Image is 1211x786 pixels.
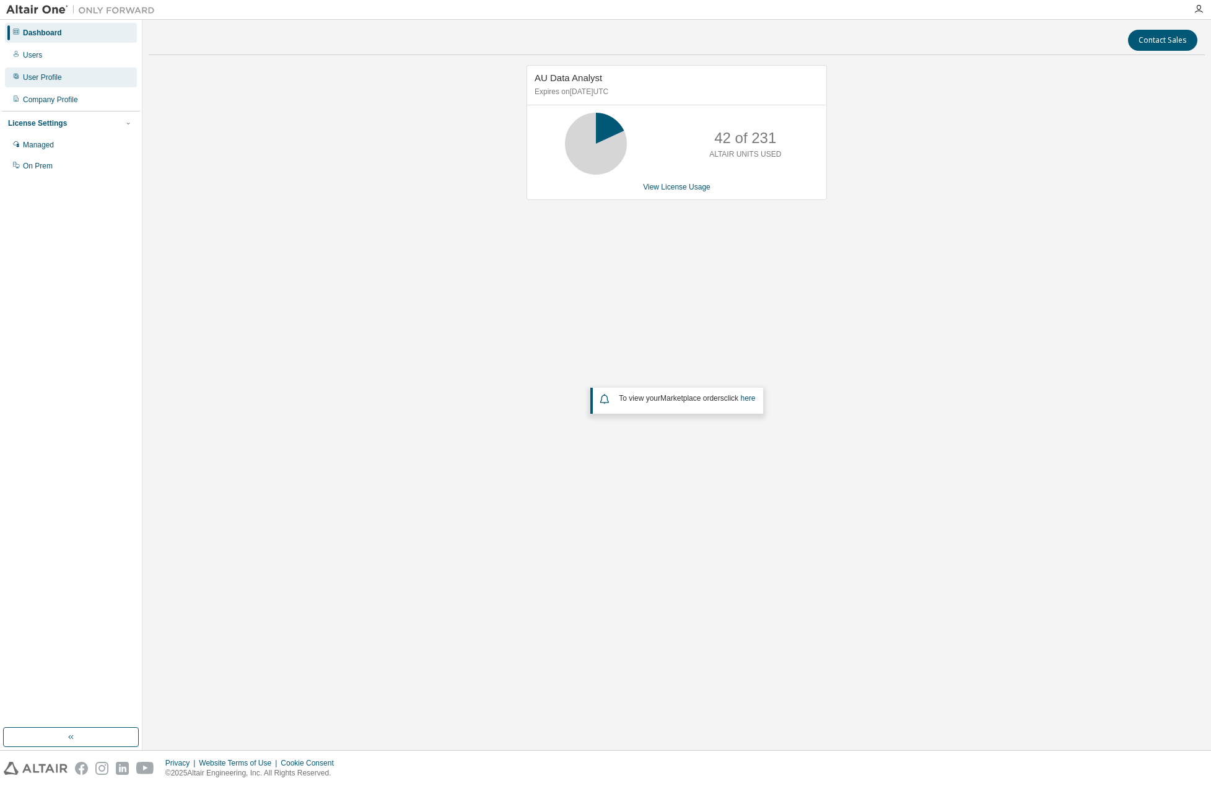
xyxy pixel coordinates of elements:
button: Contact Sales [1128,30,1197,51]
div: Cookie Consent [281,758,341,768]
img: youtube.svg [136,762,154,775]
p: © 2025 Altair Engineering, Inc. All Rights Reserved. [165,768,341,779]
p: ALTAIR UNITS USED [709,149,781,160]
div: License Settings [8,118,67,128]
div: Privacy [165,758,199,768]
p: Expires on [DATE] UTC [535,87,816,97]
div: On Prem [23,161,53,171]
a: View License Usage [643,183,710,191]
span: To view your click [619,394,755,403]
p: 42 of 231 [714,128,776,149]
div: Dashboard [23,28,62,38]
img: Altair One [6,4,161,16]
img: instagram.svg [95,762,108,775]
a: here [740,394,755,403]
img: altair_logo.svg [4,762,68,775]
div: Managed [23,140,54,150]
div: Website Terms of Use [199,758,281,768]
div: Users [23,50,42,60]
img: facebook.svg [75,762,88,775]
img: linkedin.svg [116,762,129,775]
em: Marketplace orders [660,394,724,403]
div: User Profile [23,72,62,82]
span: AU Data Analyst [535,72,602,83]
div: Company Profile [23,95,78,105]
